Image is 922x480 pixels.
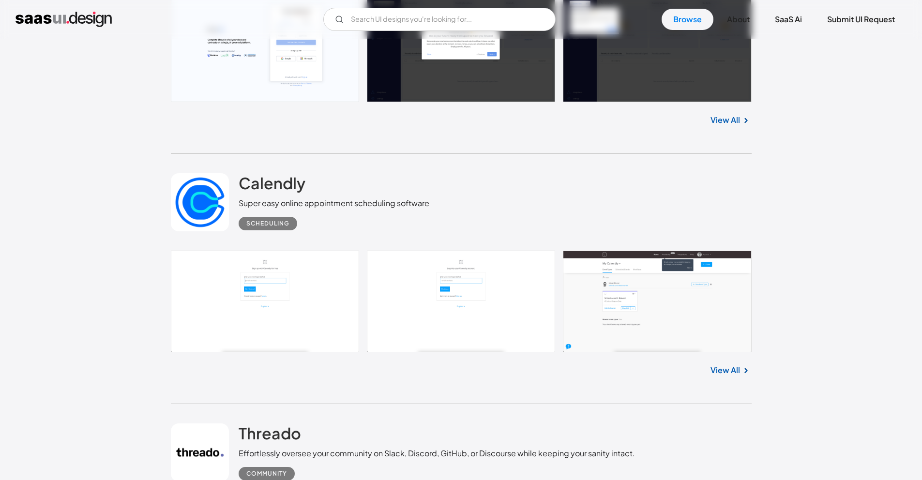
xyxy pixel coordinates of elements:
[246,218,289,229] div: Scheduling
[323,8,556,31] input: Search UI designs you're looking for...
[15,12,112,27] a: home
[662,9,713,30] a: Browse
[239,173,305,193] h2: Calendly
[816,9,907,30] a: Submit UI Request
[239,173,305,197] a: Calendly
[715,9,761,30] a: About
[246,468,287,480] div: Community
[710,114,740,126] a: View All
[763,9,814,30] a: SaaS Ai
[239,423,301,443] h2: Threado
[710,364,740,376] a: View All
[239,448,635,459] div: Effortlessly oversee your community on Slack, Discord, GitHub, or Discourse while keeping your sa...
[323,8,556,31] form: Email Form
[239,423,301,448] a: Threado
[239,197,429,209] div: Super easy online appointment scheduling software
